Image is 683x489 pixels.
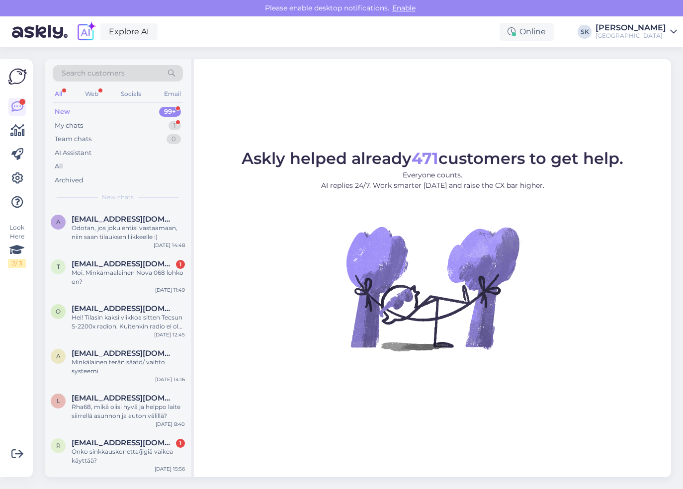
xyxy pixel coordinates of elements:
[412,149,438,168] b: 471
[155,286,185,294] div: [DATE] 11:49
[55,162,63,171] div: All
[389,3,419,12] span: Enable
[72,224,185,242] div: Odotan, jos joku ehtisi vastaamaan, niin saan tilauksen liikkeelle :)
[56,308,61,315] span: o
[596,32,666,40] div: [GEOGRAPHIC_DATA]
[72,268,185,286] div: Moi. Minkämaalainen Nova 068 lohko on?
[500,23,554,41] div: Online
[55,134,91,144] div: Team chats
[578,25,592,39] div: SK
[119,87,143,100] div: Socials
[156,420,185,428] div: [DATE] 8:40
[343,199,522,378] img: No Chat active
[72,447,185,465] div: Onko sinkkauskonetta/jigiä vaikea käyttää?
[242,149,623,168] span: Askly helped already customers to get help.
[8,223,26,268] div: Look Here
[55,121,83,131] div: My chats
[72,438,175,447] span: rantasami08@gmail.com
[72,313,185,331] div: Hei! Tilasin kaksi viikkoa sitten Tecsun S-2200x radion. Kuitenkin radio ei ole toiminut toivomal...
[159,107,181,117] div: 99+
[72,304,175,313] span: oskumikk@gmail.com
[596,24,677,40] a: [PERSON_NAME][GEOGRAPHIC_DATA]
[100,23,158,40] a: Explore AI
[154,242,185,249] div: [DATE] 14:48
[72,358,185,376] div: Minkälainen terän säätö/ vaihto systeemi
[72,215,175,224] span: anne.lukana@krannintila.fi
[72,259,175,268] span: tikamek@gmail.com
[176,439,185,448] div: 1
[57,397,60,405] span: L
[169,121,181,131] div: 1
[55,107,70,117] div: New
[56,442,61,449] span: r
[72,349,175,358] span: artoseppanen4@gmail.com
[72,394,175,403] span: Leo.vesanto59@gmail.com
[8,259,26,268] div: 2 / 3
[242,170,623,191] p: Everyone counts. AI replies 24/7. Work smarter [DATE] and raise the CX bar higher.
[56,352,61,360] span: a
[55,175,84,185] div: Archived
[155,376,185,383] div: [DATE] 14:16
[596,24,666,32] div: [PERSON_NAME]
[102,193,134,202] span: New chats
[176,260,185,269] div: 1
[162,87,183,100] div: Email
[55,148,91,158] div: AI Assistant
[72,403,185,420] div: Rha68, mikä olisi hyvä ja helppo laite siirrellä asunnon ja auton välillä?
[155,465,185,473] div: [DATE] 15:56
[62,68,125,79] span: Search customers
[56,218,61,226] span: a
[83,87,100,100] div: Web
[76,21,96,42] img: explore-ai
[167,134,181,144] div: 0
[8,67,27,86] img: Askly Logo
[53,87,64,100] div: All
[57,263,60,270] span: t
[154,331,185,338] div: [DATE] 12:45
